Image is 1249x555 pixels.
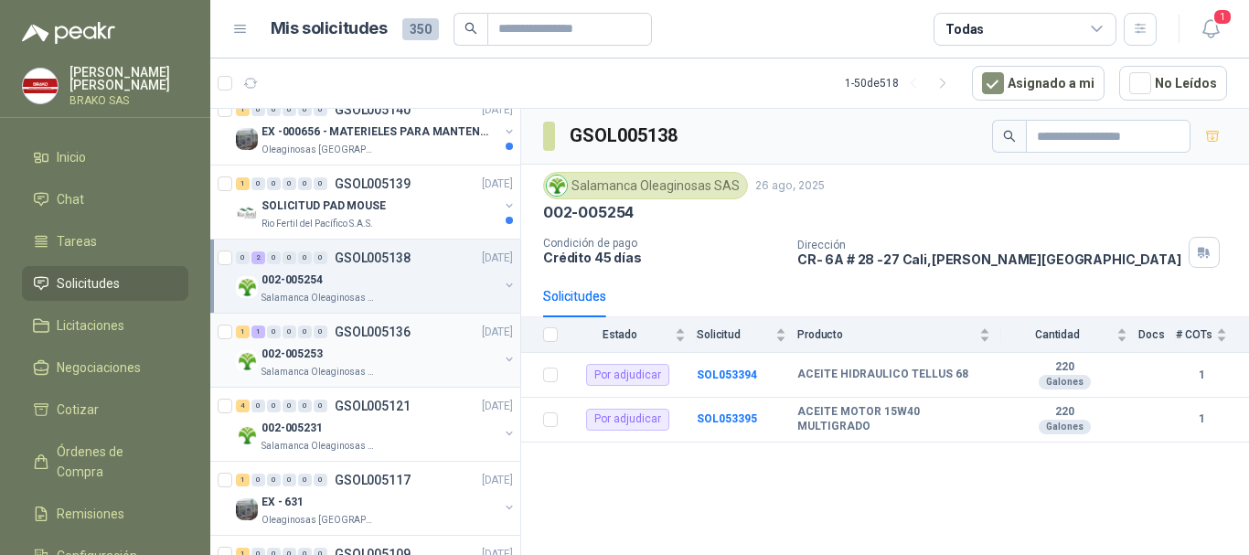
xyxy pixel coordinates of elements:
[298,400,312,412] div: 0
[236,251,250,264] div: 0
[251,474,265,486] div: 0
[262,346,323,363] p: 002-005253
[314,177,327,190] div: 0
[543,203,634,222] p: 002-005254
[236,400,250,412] div: 4
[262,420,323,437] p: 002-005231
[482,324,513,341] p: [DATE]
[543,237,783,250] p: Condición de pago
[236,395,517,454] a: 4 0 0 0 0 0 GSOL005121[DATE] Company Logo002-005231Salamanca Oleaginosas SAS
[945,19,984,39] div: Todas
[1001,360,1127,375] b: 220
[1039,375,1091,390] div: Galones
[236,350,258,372] img: Company Logo
[547,176,567,196] img: Company Logo
[283,103,296,116] div: 0
[262,291,377,305] p: Salamanca Oleaginosas SAS
[335,400,411,412] p: GSOL005121
[22,392,188,427] a: Cotizar
[482,176,513,193] p: [DATE]
[569,317,697,353] th: Estado
[262,272,323,289] p: 002-005254
[57,231,97,251] span: Tareas
[298,474,312,486] div: 0
[267,251,281,264] div: 0
[1001,328,1113,341] span: Cantidad
[1176,328,1212,341] span: # COTs
[697,328,772,341] span: Solicitud
[267,474,281,486] div: 0
[236,321,517,379] a: 1 1 0 0 0 0 GSOL005136[DATE] Company Logo002-005253Salamanca Oleaginosas SAS
[236,202,258,224] img: Company Logo
[57,273,120,294] span: Solicitudes
[1176,411,1227,428] b: 1
[251,103,265,116] div: 0
[251,251,265,264] div: 2
[236,498,258,520] img: Company Logo
[570,122,680,150] h3: GSOL005138
[569,328,671,341] span: Estado
[335,326,411,338] p: GSOL005136
[314,474,327,486] div: 0
[314,103,327,116] div: 0
[482,250,513,267] p: [DATE]
[797,328,976,341] span: Producto
[23,69,58,103] img: Company Logo
[267,103,281,116] div: 0
[697,368,757,381] a: SOL053394
[543,172,748,199] div: Salamanca Oleaginosas SAS
[283,400,296,412] div: 0
[797,368,968,382] b: ACEITE HIDRAULICO TELLUS 68
[482,398,513,415] p: [DATE]
[271,16,388,42] h1: Mis solicitudes
[283,251,296,264] div: 0
[1119,66,1227,101] button: No Leídos
[267,177,281,190] div: 0
[22,22,115,44] img: Logo peakr
[57,504,124,524] span: Remisiones
[335,251,411,264] p: GSOL005138
[586,409,669,431] div: Por adjudicar
[697,317,797,353] th: Solicitud
[298,177,312,190] div: 0
[262,439,377,454] p: Salamanca Oleaginosas SAS
[57,189,84,209] span: Chat
[251,400,265,412] div: 0
[262,143,377,157] p: Oleaginosas [GEOGRAPHIC_DATA][PERSON_NAME]
[845,69,957,98] div: 1 - 50 de 518
[283,326,296,338] div: 0
[298,103,312,116] div: 0
[464,22,477,35] span: search
[586,364,669,386] div: Por adjudicar
[22,266,188,301] a: Solicitudes
[283,177,296,190] div: 0
[402,18,439,40] span: 350
[236,99,517,157] a: 1 0 0 0 0 0 GSOL005140[DATE] Company LogoEX -000656 - MATERIELES PARA MANTENIMIENTO MECANICOleagi...
[262,365,377,379] p: Salamanca Oleaginosas SAS
[236,474,250,486] div: 1
[972,66,1105,101] button: Asignado a mi
[262,217,373,231] p: Rio Fertil del Pacífico S.A.S.
[236,173,517,231] a: 1 0 0 0 0 0 GSOL005139[DATE] Company LogoSOLICITUD PAD MOUSERio Fertil del Pacífico S.A.S.
[697,412,757,425] b: SOL053395
[236,247,517,305] a: 0 2 0 0 0 0 GSOL005138[DATE] Company Logo002-005254Salamanca Oleaginosas SAS
[57,358,141,378] span: Negociaciones
[236,326,250,338] div: 1
[22,496,188,531] a: Remisiones
[1212,8,1233,26] span: 1
[251,326,265,338] div: 1
[314,326,327,338] div: 0
[267,326,281,338] div: 0
[236,128,258,150] img: Company Logo
[267,400,281,412] div: 0
[1138,317,1176,353] th: Docs
[797,405,990,433] b: ACEITE MOTOR 15W40 MULTIGRADO
[543,286,606,306] div: Solicitudes
[335,177,411,190] p: GSOL005139
[1003,130,1016,143] span: search
[262,494,304,511] p: EX - 631
[22,140,188,175] a: Inicio
[298,251,312,264] div: 0
[57,315,124,336] span: Licitaciones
